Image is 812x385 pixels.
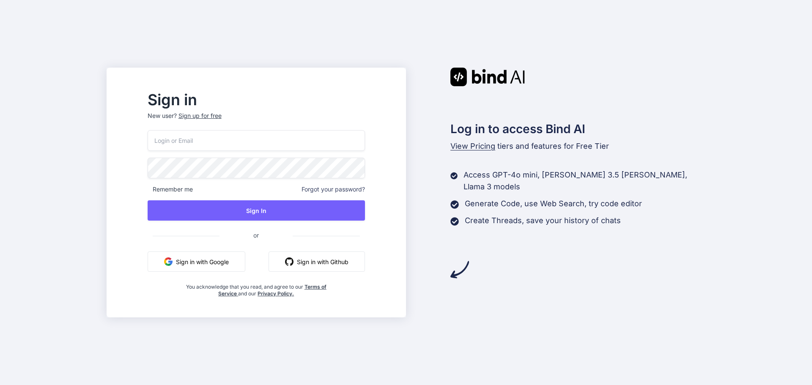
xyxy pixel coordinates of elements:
img: github [285,257,294,266]
input: Login or Email [148,130,365,151]
a: Terms of Service [218,284,326,297]
h2: Log in to access Bind AI [450,120,706,138]
button: Sign in with Github [269,251,365,272]
span: Remember me [148,185,193,194]
img: Bind AI logo [450,68,525,86]
div: You acknowledge that you read, and agree to our and our [184,279,329,297]
img: google [164,257,173,266]
button: Sign In [148,200,365,221]
button: Sign in with Google [148,251,245,272]
p: New user? [148,112,365,130]
h2: Sign in [148,93,365,106]
p: Access GPT-4o mini, [PERSON_NAME] 3.5 [PERSON_NAME], Llama 3 models [464,169,705,193]
p: tiers and features for Free Tier [450,140,706,152]
span: Forgot your password? [302,185,365,194]
div: Sign up for free [178,112,222,120]
p: Generate Code, use Web Search, try code editor [465,198,642,210]
img: arrow [450,260,469,279]
a: Privacy Policy. [258,290,294,297]
span: or [219,225,293,246]
p: Create Threads, save your history of chats [465,215,621,227]
span: View Pricing [450,142,495,150]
